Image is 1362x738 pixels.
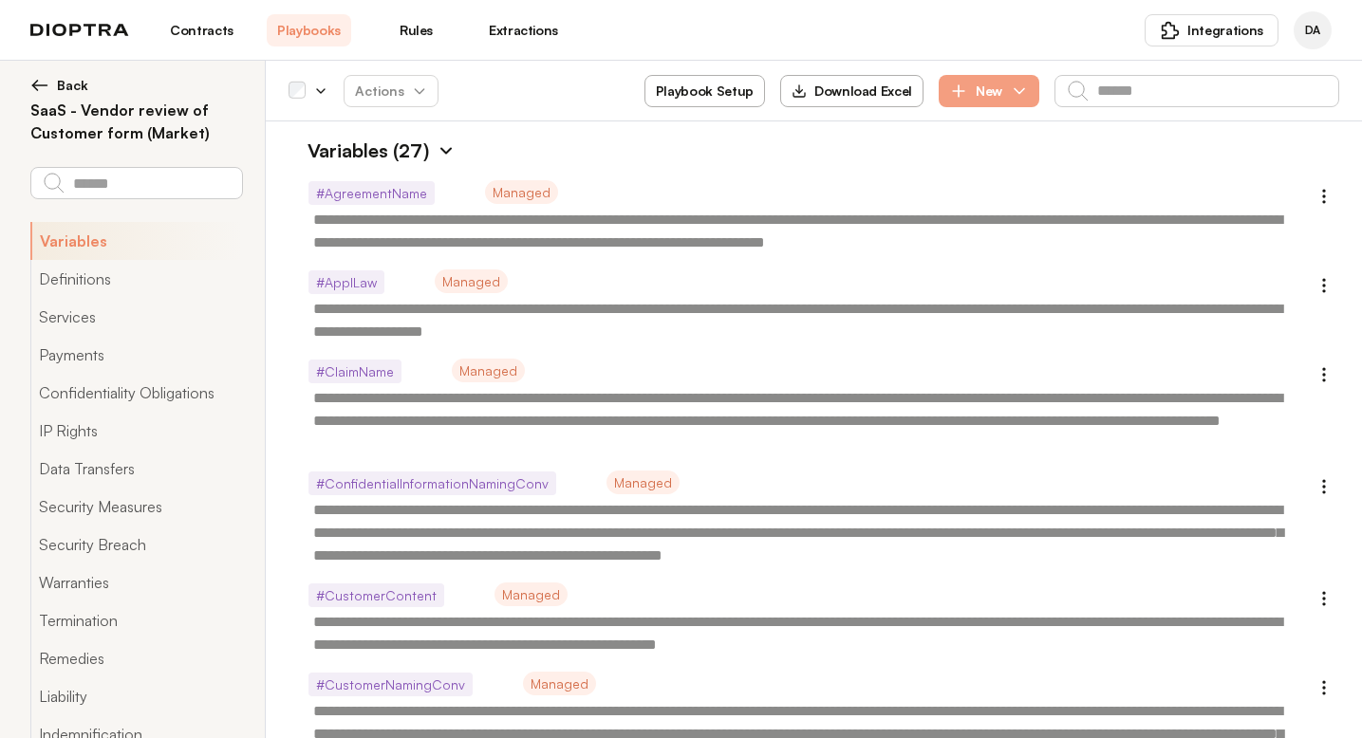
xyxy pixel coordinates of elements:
span: # CustomerNamingConv [308,673,473,696]
button: Data Transfers [30,450,242,488]
button: Playbook Setup [644,75,765,107]
h2: SaaS - Vendor review of Customer form (Market) [30,99,242,144]
button: Services [30,298,242,336]
h1: Variables (27) [289,137,429,165]
span: Back [57,76,88,95]
button: Confidentiality Obligations [30,374,242,412]
span: # ClaimName [308,360,401,383]
img: logo [30,24,129,37]
img: left arrow [30,76,49,95]
button: Definitions [30,260,242,298]
img: Expand [437,141,456,160]
button: Payments [30,336,242,374]
span: # ApplLaw [308,270,384,294]
div: Dioptra Agent [1294,11,1332,49]
span: Managed [435,269,508,293]
button: Security Measures [30,488,242,526]
button: Back [30,76,242,95]
span: # AgreementName [308,181,435,205]
span: # CustomerContent [308,583,444,607]
button: Liability [30,677,242,715]
span: Managed [494,582,568,606]
span: Managed [485,180,558,204]
button: IP Rights [30,412,242,450]
a: Playbooks [267,14,351,46]
button: Security Breach [30,526,242,563]
div: Select all [289,83,306,100]
span: Actions [340,74,442,108]
button: Download Excel [780,75,924,107]
span: DA [1305,23,1320,38]
button: Integrations [1145,14,1278,46]
img: puzzle [1161,21,1180,40]
span: Managed [452,359,525,382]
span: Managed [523,672,596,695]
button: Warranties [30,563,242,601]
a: Extractions [481,14,566,46]
span: Integrations [1187,21,1263,40]
span: Managed [606,470,680,494]
button: Termination [30,601,242,639]
a: Rules [374,14,458,46]
button: Remedies [30,639,242,677]
button: Variables [30,222,242,260]
span: # ConfidentialInformationNamingConv [308,471,556,495]
button: New [939,75,1039,107]
a: Contracts [159,14,244,46]
button: Actions [344,75,438,107]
